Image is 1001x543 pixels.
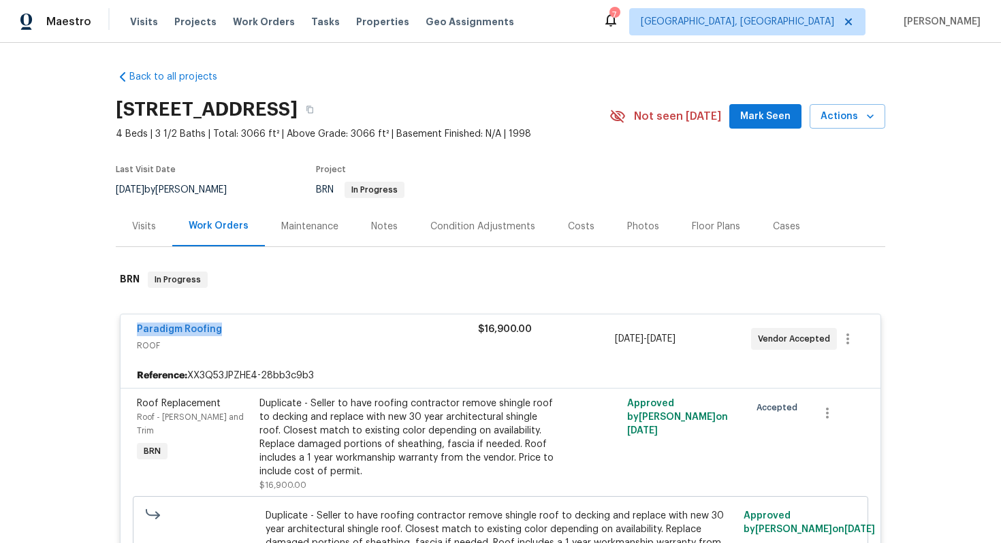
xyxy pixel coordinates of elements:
[641,15,834,29] span: [GEOGRAPHIC_DATA], [GEOGRAPHIC_DATA]
[627,399,728,435] span: Approved by [PERSON_NAME] on
[116,103,298,116] h2: [STREET_ADDRESS]
[137,325,222,334] a: Paradigm Roofing
[346,186,403,194] span: In Progress
[137,413,244,435] span: Roof - [PERSON_NAME] and Trim
[233,15,295,29] span: Work Orders
[898,15,981,29] span: [PERSON_NAME]
[430,220,535,233] div: Condition Adjustments
[478,325,532,334] span: $16,900.00
[281,220,338,233] div: Maintenance
[773,220,800,233] div: Cases
[137,399,221,408] span: Roof Replacement
[116,127,609,141] span: 4 Beds | 3 1/2 Baths | Total: 3066 ft² | Above Grade: 3066 ft² | Basement Finished: N/A | 1998
[120,271,140,288] h6: BRN
[138,444,166,458] span: BRN
[810,104,885,129] button: Actions
[137,339,478,352] span: ROOF
[356,15,409,29] span: Properties
[121,363,880,388] div: XX3Q53JPZHE4-28bb3c9b3
[609,8,619,22] div: 7
[130,15,158,29] span: Visits
[46,15,91,29] span: Maestro
[647,334,676,344] span: [DATE]
[132,220,156,233] div: Visits
[615,334,643,344] span: [DATE]
[137,369,187,382] b: Reference:
[298,97,322,122] button: Copy Address
[634,110,721,123] span: Not seen [DATE]
[757,401,803,414] span: Accepted
[371,220,398,233] div: Notes
[627,220,659,233] div: Photos
[259,397,558,478] div: Duplicate - Seller to have roofing contractor remove shingle roof to decking and replace with new...
[692,220,740,233] div: Floor Plans
[740,108,791,125] span: Mark Seen
[744,511,875,534] span: Approved by [PERSON_NAME] on
[149,273,206,286] span: In Progress
[615,332,676,346] span: -
[116,182,243,198] div: by [PERSON_NAME]
[259,481,306,489] span: $16,900.00
[189,219,249,233] div: Work Orders
[627,426,658,435] span: [DATE]
[821,108,874,125] span: Actions
[844,525,875,534] span: [DATE]
[116,70,247,84] a: Back to all projects
[174,15,217,29] span: Projects
[316,165,346,174] span: Project
[316,185,404,195] span: BRN
[426,15,514,29] span: Geo Assignments
[116,258,885,301] div: BRN In Progress
[729,104,801,129] button: Mark Seen
[116,165,176,174] span: Last Visit Date
[116,185,144,195] span: [DATE]
[311,17,340,27] span: Tasks
[758,332,836,346] span: Vendor Accepted
[568,220,594,233] div: Costs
